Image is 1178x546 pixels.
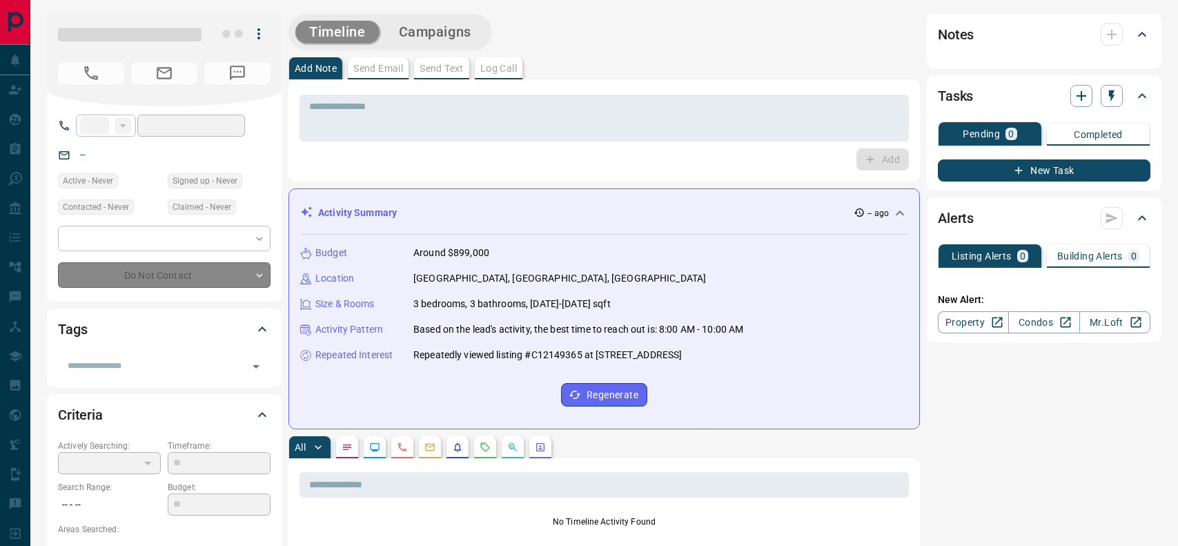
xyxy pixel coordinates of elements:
svg: Calls [397,442,408,453]
button: Open [246,357,266,376]
p: All [295,442,306,452]
svg: Notes [342,442,353,453]
p: Repeatedly viewed listing #C12149365 at [STREET_ADDRESS] [413,348,682,362]
svg: Requests [480,442,491,453]
p: Search Range: [58,481,161,494]
p: Pending [963,129,1000,139]
span: No Number [58,62,124,84]
p: -- - -- [58,494,161,516]
span: No Number [204,62,271,84]
p: 0 [1008,129,1014,139]
button: New Task [938,159,1150,182]
svg: Opportunities [507,442,518,453]
p: Around $899,000 [413,246,489,260]
span: Contacted - Never [63,200,129,214]
h2: Tags [58,318,87,340]
svg: Listing Alerts [452,442,463,453]
p: Size & Rooms [315,297,375,311]
p: Budget: [168,481,271,494]
p: 0 [1131,251,1137,261]
h2: Notes [938,23,974,46]
span: Signed up - Never [173,174,237,188]
div: Tasks [938,79,1150,113]
svg: Lead Browsing Activity [369,442,380,453]
p: Repeated Interest [315,348,393,362]
div: Do Not Contact [58,262,271,288]
p: No Timeline Activity Found [300,516,909,528]
h2: Tasks [938,85,973,107]
h2: Criteria [58,404,103,426]
button: Regenerate [561,383,647,407]
p: Add Note [295,64,337,73]
a: Condos [1008,311,1079,333]
span: No Email [131,62,197,84]
p: Activity Summary [318,206,397,220]
div: Tags [58,313,271,346]
div: Criteria [58,398,271,431]
p: Location [315,271,354,286]
p: Activity Pattern [315,322,383,337]
a: Mr.Loft [1079,311,1150,333]
p: Actively Searching: [58,440,161,452]
p: -- ago [867,207,889,220]
p: Building Alerts [1057,251,1123,261]
p: Listing Alerts [952,251,1012,261]
svg: Emails [424,442,435,453]
p: Areas Searched: [58,523,271,536]
button: Timeline [295,21,380,43]
svg: Agent Actions [535,442,546,453]
h2: Alerts [938,207,974,229]
p: 0 [1020,251,1025,261]
p: Budget [315,246,347,260]
span: Claimed - Never [173,200,231,214]
div: Activity Summary-- ago [300,200,908,226]
p: New Alert: [938,293,1150,307]
button: Campaigns [385,21,485,43]
a: -- [80,149,86,160]
p: 3 bedrooms, 3 bathrooms, [DATE]-[DATE] sqft [413,297,611,311]
p: Based on the lead's activity, the best time to reach out is: 8:00 AM - 10:00 AM [413,322,743,337]
span: Active - Never [63,174,113,188]
p: [GEOGRAPHIC_DATA], [GEOGRAPHIC_DATA], [GEOGRAPHIC_DATA] [413,271,706,286]
p: Timeframe: [168,440,271,452]
p: Completed [1074,130,1123,139]
a: Property [938,311,1009,333]
div: Alerts [938,202,1150,235]
div: Notes [938,18,1150,51]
